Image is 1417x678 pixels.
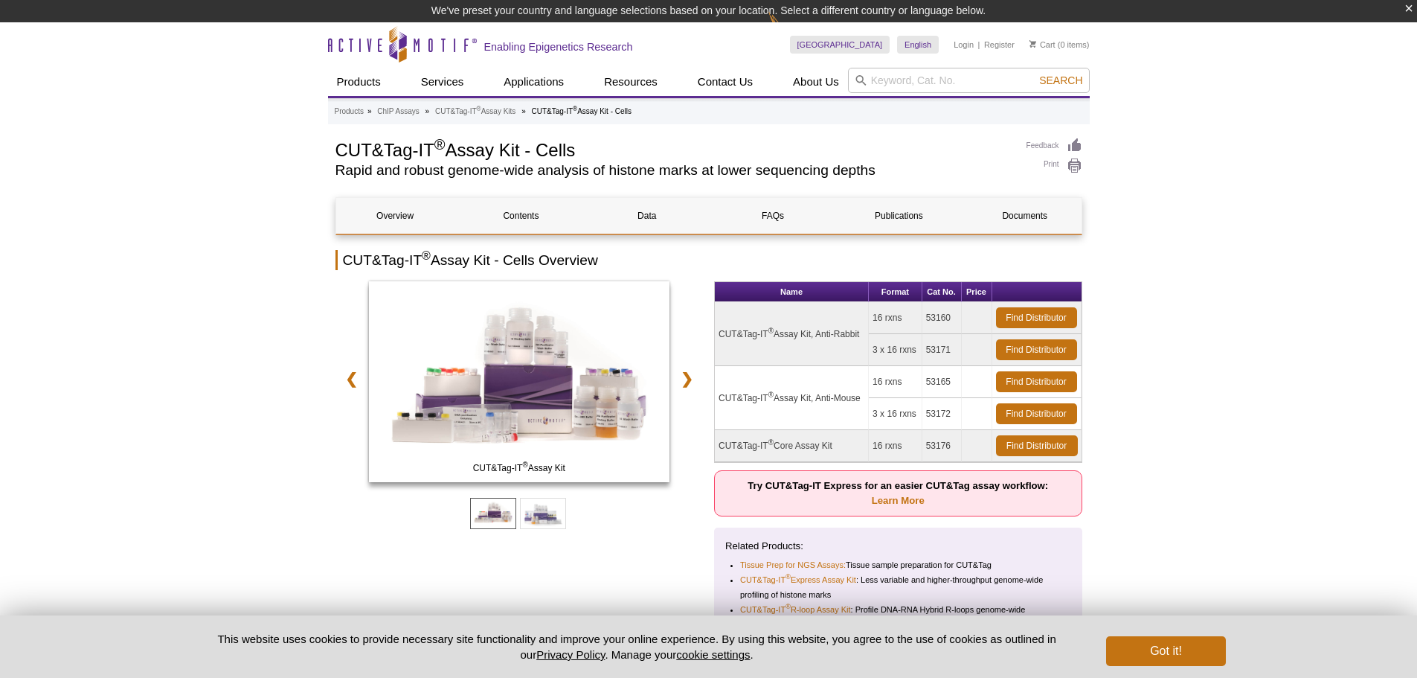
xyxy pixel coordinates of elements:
td: CUT&Tag-IT Core Assay Kit [715,430,869,462]
sup: ® [434,136,446,153]
td: 16 rxns [869,366,922,398]
li: (0 items) [1029,36,1090,54]
input: Keyword, Cat. No. [848,68,1090,93]
sup: ® [785,574,791,581]
h2: Enabling Epigenetics Research [484,40,633,54]
span: CUT&Tag-IT Assay Kit [372,461,666,476]
a: Print [1026,158,1082,174]
a: Login [954,39,974,50]
a: Feedback [1026,138,1082,154]
button: cookie settings [676,648,750,661]
td: 53172 [922,398,962,430]
td: CUT&Tag-IT Assay Kit, Anti-Rabbit [715,302,869,366]
a: About Us [784,68,848,96]
span: Search [1039,74,1082,86]
a: [GEOGRAPHIC_DATA] [790,36,890,54]
sup: ® [422,249,431,262]
a: Find Distributor [996,307,1077,328]
a: Find Distributor [996,371,1077,392]
a: Privacy Policy [536,648,605,661]
sup: ® [768,327,774,335]
sup: ® [573,105,577,112]
td: 53160 [922,302,962,334]
td: CUT&Tag-IT Assay Kit, Anti-Mouse [715,366,869,430]
a: Find Distributor [996,339,1077,360]
a: Resources [595,68,666,96]
li: : Less variable and higher-throughput genome-wide profiling of histone marks [740,572,1058,602]
p: Related Products: [725,539,1071,554]
sup: ® [768,438,774,447]
a: Cart [1029,39,1055,50]
a: FAQs [713,198,832,234]
td: 53165 [922,366,962,398]
th: Format [869,282,922,302]
li: » [521,107,526,115]
a: Applications [495,68,573,96]
strong: Try CUT&Tag-IT Express for an easier CUT&Tag assay workflow: [748,480,1048,506]
img: CUT&Tag-IT Assay Kit [369,281,670,482]
a: Documents [965,198,1084,234]
td: 16 rxns [869,430,922,462]
a: Services [412,68,473,96]
a: Register [984,39,1015,50]
a: Publications [840,198,958,234]
a: Learn More [872,495,925,506]
li: » [367,107,372,115]
button: Search [1035,74,1087,87]
a: Tissue Prep for NGS Assays: [740,557,846,572]
img: Your Cart [1029,40,1036,48]
li: » [425,107,430,115]
th: Cat No. [922,282,962,302]
td: 3 x 16 rxns [869,398,922,430]
a: Products [328,68,390,96]
h1: CUT&Tag-IT Assay Kit - Cells [335,138,1012,160]
a: Data [588,198,706,234]
sup: ® [522,461,527,469]
li: Tissue sample preparation for CUT&Tag [740,557,1058,572]
a: CUT&Tag-IT®Express Assay Kit [740,572,856,587]
button: Got it! [1106,636,1225,666]
th: Name [715,282,869,302]
a: CUT&Tag-IT Assay Kit [369,281,670,487]
td: 16 rxns [869,302,922,334]
sup: ® [768,391,774,399]
a: Contact Us [689,68,762,96]
li: | [978,36,980,54]
a: Products [335,105,364,118]
li: CUT&Tag-IT Assay Kit - Cells [531,107,632,115]
a: CUT&Tag-IT®Assay Kits [435,105,515,118]
a: English [897,36,939,54]
td: 53171 [922,334,962,366]
li: : Profile DNA-RNA Hybrid R-loops genome-wide [740,602,1058,617]
a: Find Distributor [996,403,1077,424]
img: Change Here [768,11,808,46]
th: Price [962,282,992,302]
a: Find Distributor [996,435,1078,456]
a: CUT&Tag-IT®R-loop Assay Kit [740,602,851,617]
h2: CUT&Tag-IT Assay Kit - Cells Overview [335,250,1082,270]
a: ❮ [335,362,367,396]
sup: ® [477,105,481,112]
sup: ® [785,604,791,611]
a: ❯ [671,362,703,396]
a: ChIP Assays [377,105,420,118]
a: Overview [336,198,454,234]
a: Contents [462,198,580,234]
h2: Rapid and robust genome-wide analysis of histone marks at lower sequencing depths [335,164,1012,177]
td: 3 x 16 rxns [869,334,922,366]
p: This website uses cookies to provide necessary site functionality and improve your online experie... [192,631,1082,662]
td: 53176 [922,430,962,462]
